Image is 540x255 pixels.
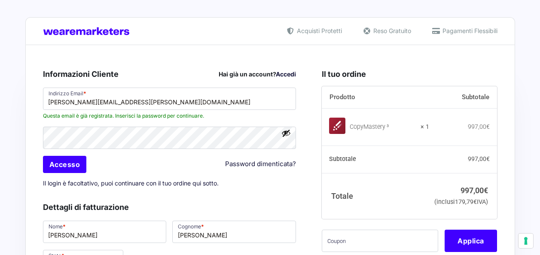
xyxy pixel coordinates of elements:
[225,159,296,169] a: Password dimenticata?
[434,198,488,206] small: (inclusi IVA)
[276,70,296,78] a: Accedi
[322,86,429,109] th: Prodotto
[440,26,497,35] span: Pagamenti Flessibili
[281,128,291,138] button: Mostra password
[43,156,87,173] input: Accesso
[461,186,488,195] bdi: 997,00
[473,198,477,206] span: €
[486,123,490,130] span: €
[219,70,296,79] div: Hai già un account?
[468,123,490,130] bdi: 997,00
[43,221,167,243] input: Nome *
[43,112,296,120] span: Questa email è già registrata. Inserisci la password per continuare.
[43,88,296,110] input: Indirizzo Email *
[43,201,296,213] h3: Dettagli di fatturazione
[455,198,477,206] span: 179,79
[371,26,411,35] span: Reso Gratuito
[322,68,497,80] h3: Il tuo ordine
[329,118,345,134] img: CopyMastery ³
[484,186,488,195] span: €
[7,222,33,247] iframe: Customerly Messenger Launcher
[421,123,429,131] strong: × 1
[350,123,415,131] div: CopyMastery ³
[43,68,296,80] h3: Informazioni Cliente
[322,230,438,252] input: Coupon
[322,173,429,219] th: Totale
[445,230,497,252] button: Applica
[295,26,342,35] span: Acquisti Protetti
[40,174,299,192] p: Il login è facoltativo, puoi continuare con il tuo ordine qui sotto.
[486,155,490,162] span: €
[172,221,296,243] input: Cognome *
[519,234,533,248] button: Le tue preferenze relative al consenso per le tecnologie di tracciamento
[429,86,497,109] th: Subtotale
[322,146,429,173] th: Subtotale
[468,155,490,162] bdi: 997,00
